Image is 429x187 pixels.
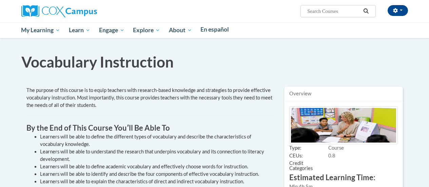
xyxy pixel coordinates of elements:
a: Cox Campus [21,8,97,14]
h3: By the End of This Course Youʹll Be Able To [26,123,274,133]
a: My Learning [17,22,65,38]
a: Engage [95,22,129,38]
li: Learners will be able to identify and describe the four components of effective vocabulary instru... [40,170,274,178]
li: Learners will be able to define academic vocabulary and effectively choose words for instruction. [40,163,274,170]
li: Learners will be able to explain the characteristics of direct and indirect vocabulary instruction. [40,178,274,185]
div: Overview [284,87,403,101]
span: Type: [289,145,328,152]
div: Main menu [16,22,413,38]
span: My Learning [21,26,60,34]
span: CEUs: [289,152,328,160]
li: Learners will be able to define the different types of vocabulary and describe the characteristic... [40,133,274,148]
span: Explore [133,26,160,34]
span: About [169,26,192,34]
button: Account Settings [388,5,408,16]
span: Learn [69,26,90,34]
h3: Estimated Learning Time: [289,172,398,183]
a: Explore [129,22,164,38]
a: About [164,22,196,38]
a: En español [196,22,234,37]
div: The purpose of this course is to equip teachers with research-based knowledge and strategies to p... [26,87,274,109]
input: Search Courses [307,7,361,15]
img: Cox Campus [21,5,97,17]
span: Engage [99,26,124,34]
span: Vocabulary Instruction [21,53,174,71]
img: Image of Course [289,106,398,145]
span: En español [200,26,229,33]
button: Search [361,7,371,15]
span: 0.8 [328,153,335,158]
a: Learn [64,22,95,38]
span: Credit Categories [289,160,328,172]
li: Learners will be able to understand the research that underpins vocabulary and its connection to ... [40,148,274,163]
span: Course [328,145,344,151]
